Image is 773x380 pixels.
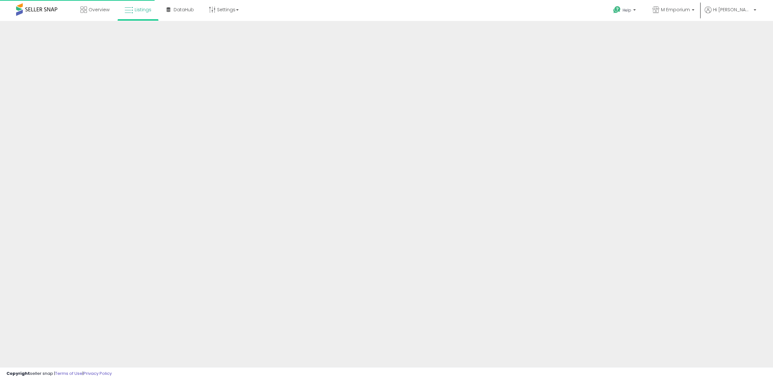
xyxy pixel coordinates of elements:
[174,6,194,13] span: DataHub
[623,7,631,13] span: Help
[89,6,110,13] span: Overview
[705,6,756,21] a: Hi [PERSON_NAME]
[661,6,690,13] span: M Emporium
[608,1,642,21] a: Help
[613,6,621,14] i: Get Help
[713,6,752,13] span: Hi [PERSON_NAME]
[135,6,151,13] span: Listings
